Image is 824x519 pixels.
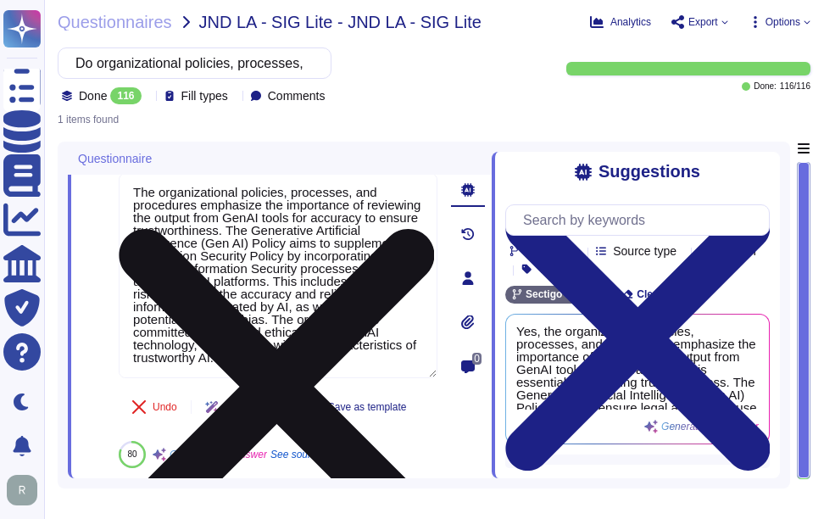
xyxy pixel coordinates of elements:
span: Analytics [610,17,651,27]
span: JND LA - SIG Lite - JND LA - SIG Lite [199,14,482,31]
span: 80 [127,449,136,459]
span: Export [688,17,718,27]
span: Comments [268,90,326,102]
span: Fill types [181,90,228,102]
input: Search by keywords [67,48,314,78]
span: 116 / 116 [780,82,810,91]
span: Options [766,17,800,27]
button: Analytics [590,15,651,29]
div: 1 items found [58,114,119,125]
span: 0 [472,353,482,365]
button: user [3,472,49,509]
span: Done [79,90,107,102]
span: Questionnaires [58,14,172,31]
div: 116 [110,87,141,104]
img: user [7,475,37,505]
span: Questionnaire [78,153,152,165]
span: Done: [754,82,777,91]
input: Search by keywords [515,205,769,235]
